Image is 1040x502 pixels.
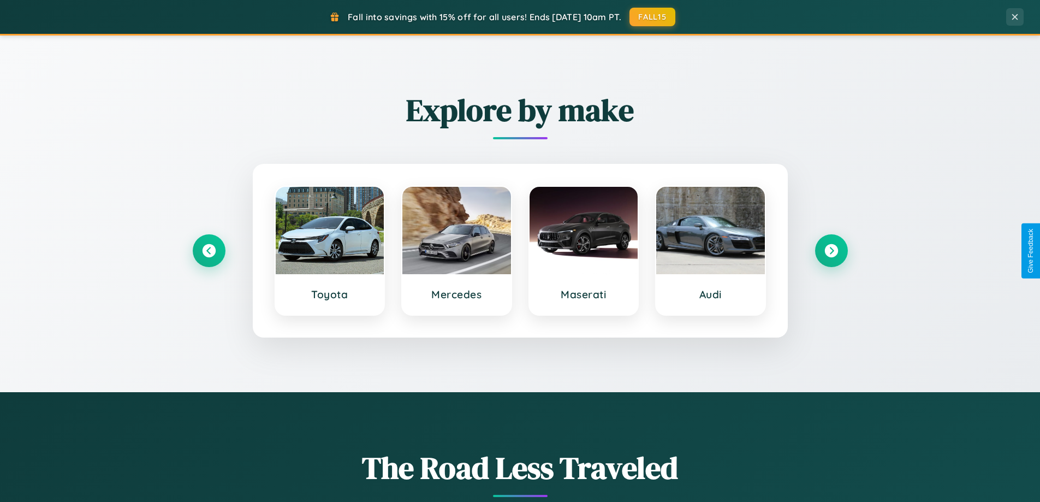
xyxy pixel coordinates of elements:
[1027,229,1035,273] div: Give Feedback
[193,89,848,131] h2: Explore by make
[413,288,500,301] h3: Mercedes
[540,288,627,301] h3: Maserati
[667,288,754,301] h3: Audi
[629,8,675,26] button: FALL15
[348,11,621,22] span: Fall into savings with 15% off for all users! Ends [DATE] 10am PT.
[287,288,373,301] h3: Toyota
[193,447,848,489] h1: The Road Less Traveled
